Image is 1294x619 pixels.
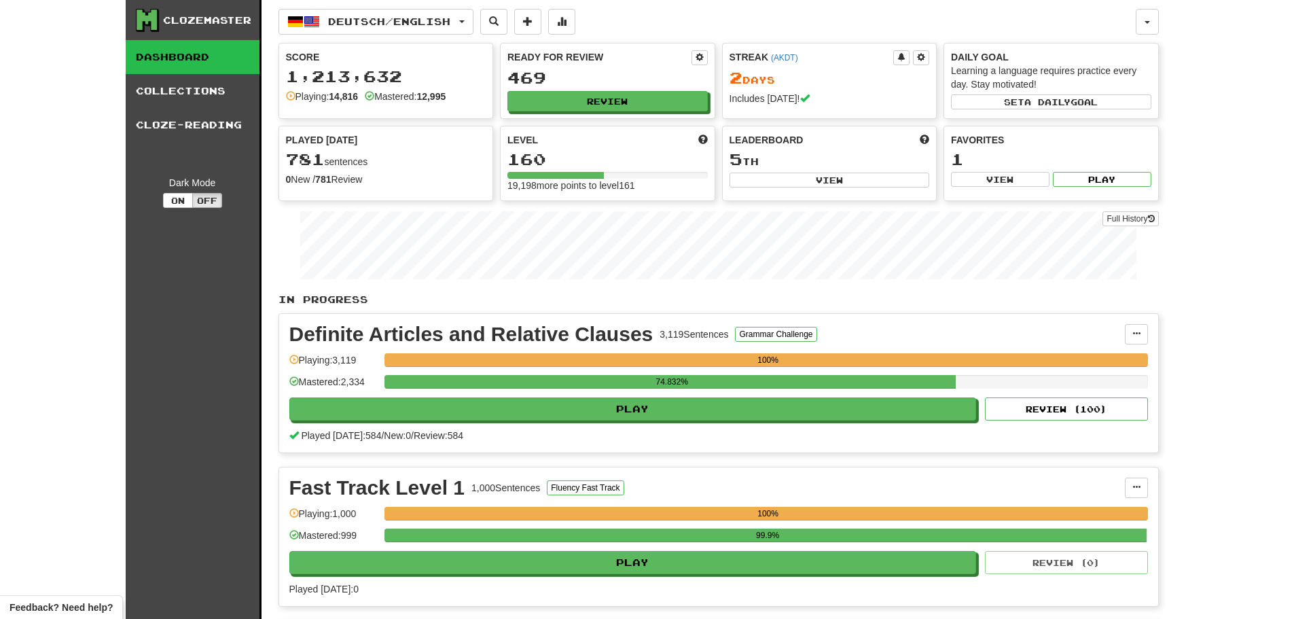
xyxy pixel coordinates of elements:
div: Mastered: 2,334 [289,375,378,397]
div: 100% [389,353,1148,367]
span: New: 0 [384,430,411,441]
button: Play [1053,172,1151,187]
div: Mastered: [365,90,446,103]
button: On [163,193,193,208]
p: In Progress [278,293,1159,306]
button: View [730,173,930,188]
div: 1,213,632 [286,68,486,85]
div: Learning a language requires practice every day. Stay motivated! [951,64,1151,91]
span: a daily [1024,97,1071,107]
div: Day s [730,69,930,87]
span: Deutsch / English [328,16,450,27]
span: 5 [730,149,742,169]
button: Search sentences [480,9,507,35]
a: Cloze-Reading [126,108,259,142]
div: New / Review [286,173,486,186]
span: Played [DATE]: 0 [289,584,359,595]
div: Definite Articles and Relative Clauses [289,324,653,344]
span: 781 [286,149,325,169]
button: Review [507,91,708,111]
button: Off [192,193,222,208]
span: This week in points, UTC [920,133,929,147]
button: Play [289,551,977,574]
div: Dark Mode [136,176,249,190]
div: Streak [730,50,894,64]
div: Playing: 3,119 [289,353,378,376]
div: th [730,151,930,169]
button: Review (100) [985,397,1148,421]
span: Played [DATE]: 584 [301,430,381,441]
div: 19,198 more points to level 161 [507,179,708,192]
div: 160 [507,151,708,168]
div: 3,119 Sentences [660,328,728,341]
strong: 14,816 [329,91,358,102]
button: View [951,172,1049,187]
div: 1,000 Sentences [471,481,540,495]
span: Played [DATE] [286,133,358,147]
div: 99.9% [389,529,1147,542]
div: 74.832% [389,375,956,389]
div: Mastered: 999 [289,529,378,551]
button: Add sentence to collection [514,9,541,35]
strong: 0 [286,174,291,185]
button: Grammar Challenge [735,327,816,342]
a: Collections [126,74,259,108]
span: Score more points to level up [698,133,708,147]
div: Playing: [286,90,359,103]
div: Daily Goal [951,50,1151,64]
a: (AKDT) [771,53,798,63]
div: Favorites [951,133,1151,147]
button: Play [289,397,977,421]
strong: 12,995 [416,91,446,102]
div: 1 [951,151,1151,168]
span: Review: 584 [414,430,463,441]
span: / [411,430,414,441]
div: 100% [389,507,1148,520]
button: Review (0) [985,551,1148,574]
div: sentences [286,151,486,169]
span: Level [507,133,538,147]
span: / [381,430,384,441]
a: Dashboard [126,40,259,74]
span: Open feedback widget [10,601,113,614]
div: Ready for Review [507,50,691,64]
button: Seta dailygoal [951,94,1151,109]
div: Clozemaster [163,14,251,27]
strong: 781 [315,174,331,185]
div: 469 [507,69,708,86]
div: Fast Track Level 1 [289,478,465,498]
div: Score [286,50,486,64]
div: Includes [DATE]! [730,92,930,105]
span: Leaderboard [730,133,804,147]
button: Deutsch/English [278,9,473,35]
div: Playing: 1,000 [289,507,378,529]
button: Fluency Fast Track [547,480,624,495]
a: Full History [1102,211,1158,226]
span: 2 [730,68,742,87]
button: More stats [548,9,575,35]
